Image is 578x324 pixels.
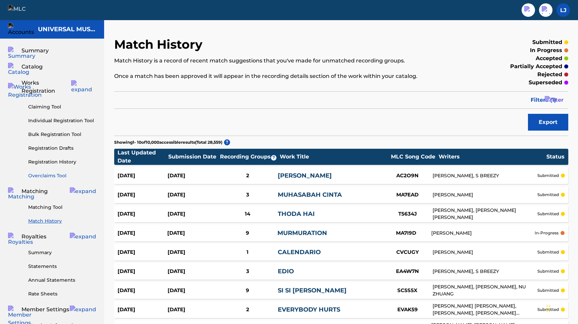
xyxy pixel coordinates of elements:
[278,191,342,198] a: MUHASABAH CINTA
[21,63,43,71] span: Catalog
[8,63,29,76] img: Catalog
[278,268,294,275] a: EDIO
[546,153,565,161] div: Status
[381,229,431,237] div: MA7I9D
[537,211,559,217] p: submitted
[431,230,535,237] div: [PERSON_NAME]
[535,230,559,236] p: in-progress
[528,114,568,131] button: Export
[168,306,218,314] div: [DATE]
[70,187,96,195] img: expand
[118,229,168,237] div: [DATE]
[382,172,433,180] div: AC2O9N
[28,218,96,225] a: Match History
[168,248,218,256] div: [DATE]
[537,249,559,255] p: submitted
[21,306,69,314] span: Member Settings
[382,248,433,256] div: CVCUGY
[28,158,96,166] a: Registration History
[118,191,168,199] div: [DATE]
[218,306,278,314] div: 2
[278,172,332,179] a: [PERSON_NAME]
[70,306,96,314] img: expand
[8,5,34,15] img: MLC Logo
[433,249,537,256] div: [PERSON_NAME]
[522,3,535,17] a: Public Search
[532,38,562,46] p: submitted
[118,268,168,275] div: [DATE]
[439,153,546,161] div: Writers
[217,229,277,237] div: 9
[537,268,559,274] p: submitted
[21,79,71,95] span: Works Registration
[21,187,48,195] span: Matching
[28,277,96,284] a: Annual Statements
[388,153,438,161] div: MLC Song Code
[114,57,464,65] p: Match History is a record of recent match suggestions that you've made for unmatched recording gr...
[382,287,433,294] div: SC5S5X
[118,172,168,180] div: [DATE]
[382,210,433,218] div: T5634J
[545,96,564,104] img: filter
[278,306,340,313] a: EVERYBODY HURTS
[168,172,218,180] div: [DATE]
[536,54,562,62] p: accepted
[118,306,168,314] div: [DATE]
[118,210,168,218] div: [DATE]
[544,292,578,324] iframe: Chat Widget
[537,307,559,313] p: submitted
[537,173,559,179] p: submitted
[218,287,278,294] div: 9
[433,191,537,198] div: [PERSON_NAME]
[168,210,218,218] div: [DATE]
[8,47,35,60] img: Summary
[218,248,278,256] div: 1
[118,287,168,294] div: [DATE]
[168,153,219,161] div: Submission Date
[271,155,276,160] span: ?
[28,204,96,211] a: Matching Tool
[118,149,168,165] div: Last Updated Date
[524,6,532,14] img: search
[28,249,96,256] a: Summary
[277,229,327,237] a: MURMURATION
[28,131,96,138] a: Bulk Registration Tool
[168,191,218,199] div: [DATE]
[168,287,218,294] div: [DATE]
[218,210,278,218] div: 14
[433,207,537,221] div: [PERSON_NAME], [PERSON_NAME] [PERSON_NAME]
[218,172,278,180] div: 2
[8,187,34,201] img: Matching
[114,72,464,80] p: Once a match has been approved it will appear in the recording details section of the work within...
[433,303,537,317] div: [PERSON_NAME] [PERSON_NAME], [PERSON_NAME], [PERSON_NAME] [PERSON_NAME] [PERSON_NAME]
[21,47,49,55] span: Summary
[28,117,96,124] a: Individual Registration Tool
[71,80,96,94] img: expand
[8,233,33,246] img: Royalties
[114,139,222,145] p: Showing 1 - 10 of 10,000 accessible results (Total 28,559 )
[168,268,218,275] div: [DATE]
[530,46,562,54] p: in progress
[218,191,278,199] div: 3
[542,6,550,14] img: help
[28,103,96,110] a: Claiming Tool
[433,268,537,275] div: [PERSON_NAME], S BREEZY
[28,290,96,297] a: Rate Sheets
[167,229,217,237] div: [DATE]
[224,139,230,145] span: ?
[382,268,433,275] div: EA4W7N
[539,3,552,17] div: Help
[537,287,559,293] p: submitted
[529,79,562,87] p: superseded
[278,287,347,294] a: SI SI [PERSON_NAME]
[218,268,278,275] div: 3
[433,172,537,179] div: [PERSON_NAME], S BREEZY
[280,153,387,161] div: Work Title
[219,153,279,161] div: Recording Groups
[278,210,315,218] a: THODA HAI
[531,96,556,104] span: Filters ( 1 )
[8,63,43,71] a: CatalogCatalog
[527,92,568,108] button: Filters (1)
[557,3,570,17] div: User Menu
